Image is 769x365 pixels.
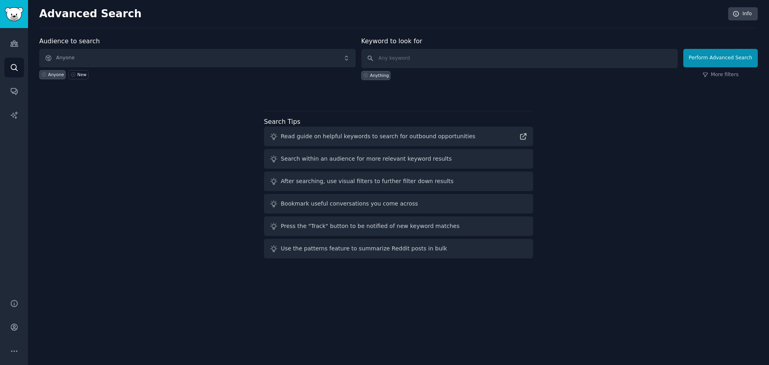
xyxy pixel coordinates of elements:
div: After searching, use visual filters to further filter down results [281,177,453,186]
div: Anyone [48,72,64,77]
div: Bookmark useful conversations you come across [281,200,418,208]
div: Anything [370,73,389,78]
a: More filters [703,71,739,79]
label: Search Tips [264,118,300,125]
div: Read guide on helpful keywords to search for outbound opportunities [281,132,475,141]
button: Anyone [39,49,356,67]
h2: Advanced Search [39,8,724,20]
div: New [77,72,87,77]
a: New [68,70,88,79]
div: Use the patterns feature to summarize Reddit posts in bulk [281,244,447,253]
img: GummySearch logo [5,7,23,21]
label: Audience to search [39,37,100,45]
div: Search within an audience for more relevant keyword results [281,155,452,163]
a: Info [728,7,758,21]
div: Press the "Track" button to be notified of new keyword matches [281,222,459,230]
label: Keyword to look for [361,37,423,45]
input: Any keyword [361,49,678,68]
button: Perform Advanced Search [683,49,758,67]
